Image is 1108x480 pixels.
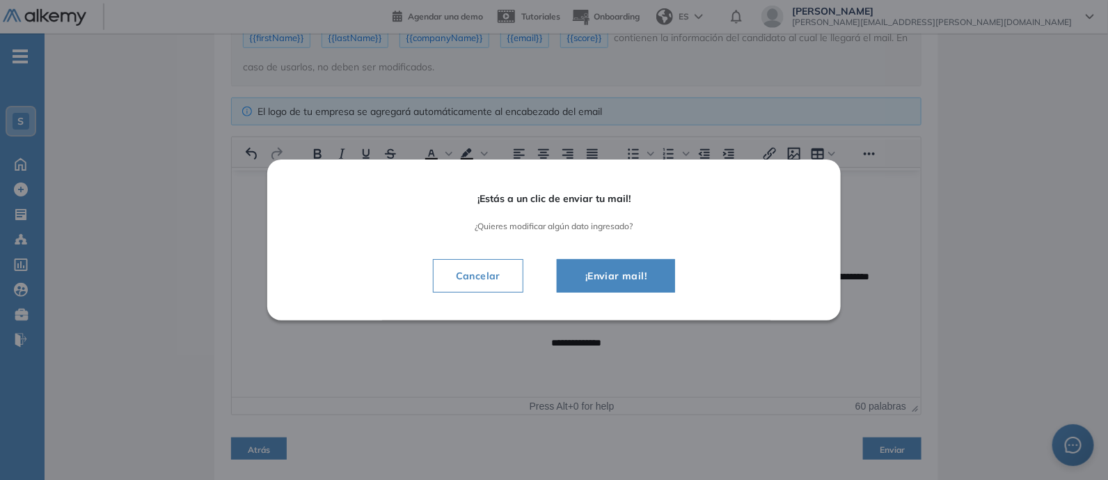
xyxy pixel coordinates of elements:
button: Cancelar [433,259,523,293]
span: ¡Estás a un clic de enviar tu mail! [306,193,802,205]
span: Cancelar [445,268,512,284]
span: ¿Quieres modificar algún dato ingresado? [306,222,802,231]
span: ¡Enviar mail! [574,268,658,284]
body: Área de texto enriquecido. Pulse ALT-0 para abrir la ayuda. [7,12,682,180]
button: ¡Enviar mail! [557,259,675,293]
